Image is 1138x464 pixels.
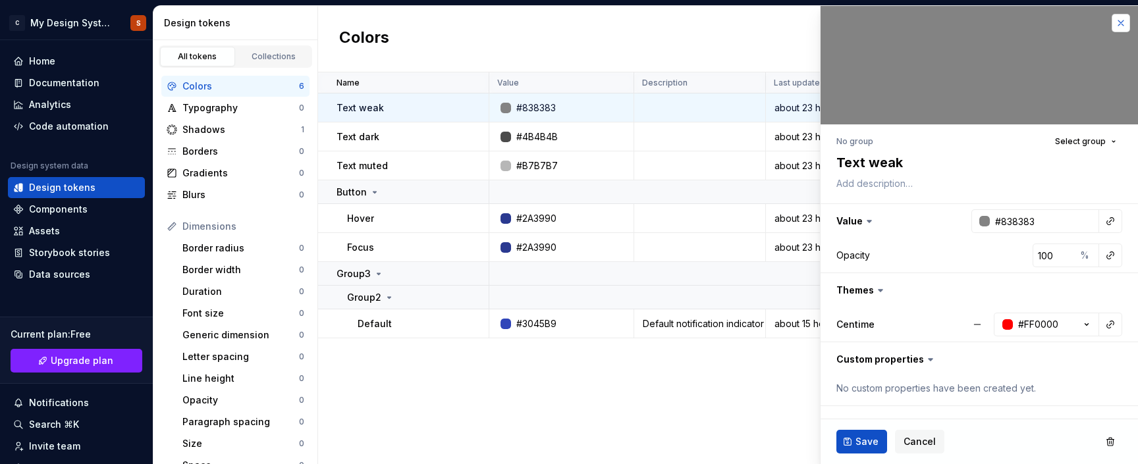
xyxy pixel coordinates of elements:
a: Shadows1 [161,119,310,140]
a: Borders0 [161,141,310,162]
p: Focus [347,241,374,254]
input: 100 [1033,244,1075,267]
div: 0 [299,395,304,405]
div: #838383 [516,101,556,115]
div: Duration [182,285,299,298]
div: Design tokens [29,181,95,194]
p: Button [337,186,367,199]
div: Documentation [29,76,99,90]
button: Search ⌘K [8,414,145,435]
div: Gradients [182,167,299,180]
div: Opacity [182,394,299,407]
p: Text weak [337,101,384,115]
div: 0 [299,351,304,362]
div: 0 [299,146,304,157]
div: My Design System [30,16,115,30]
div: #2A3990 [516,241,556,254]
div: Colors [182,80,299,93]
div: Blurs [182,188,299,201]
div: 0 [299,265,304,275]
div: 0 [299,417,304,427]
p: Default [358,317,392,330]
a: Components [8,199,145,220]
div: Generic dimension [182,328,299,342]
div: Data sources [29,268,90,281]
div: Border width [182,263,299,276]
a: Upgrade plan [11,349,142,373]
div: #B7B7B7 [516,159,558,172]
button: Save [836,430,887,453]
a: Paragraph spacing0 [177,411,310,432]
h2: Colors [339,27,389,51]
a: Storybook stories [8,242,145,263]
div: Analytics [29,98,71,111]
div: Design system data [11,161,88,171]
button: Cancel [895,430,944,453]
div: #FF0000 [1018,318,1058,331]
div: about 15 hours ago [767,317,857,330]
a: Home [8,51,145,72]
button: Select group [1049,132,1122,151]
div: Code automation [29,120,109,133]
button: Notifications [8,392,145,413]
a: Generic dimension0 [177,324,310,346]
span: Select group [1055,136,1106,147]
div: Current plan : Free [11,328,142,341]
p: Group3 [337,267,371,280]
p: Group2 [347,291,381,304]
span: Cancel [904,435,936,448]
a: Border radius0 [177,238,310,259]
a: Analytics [8,94,145,115]
div: #3045B9 [516,317,556,330]
div: 0 [299,243,304,253]
p: Last updated [774,78,825,88]
div: 0 [299,373,304,384]
textarea: Text weak [834,151,1120,174]
div: All tokens [165,51,230,62]
div: Borders [182,145,299,158]
div: Notifications [29,396,89,409]
div: #2A3990 [516,212,556,225]
div: Collections [241,51,307,62]
a: Blurs0 [161,184,310,205]
input: e.g. #000000 [990,209,1099,233]
div: 0 [299,438,304,449]
a: Opacity0 [177,390,310,411]
span: Save [855,435,879,448]
a: Assets [8,220,145,242]
div: about 23 hours ago [767,212,857,225]
div: about 23 hours ago [767,130,857,143]
p: Value [497,78,519,88]
button: CMy Design SystemS [3,9,150,37]
div: #4B4B4B [516,130,558,143]
div: Invite team [29,440,80,453]
a: Colors6 [161,76,310,97]
div: Default notification indicator color for Therapy. Used to convey unread information. Default noti... [635,317,765,330]
a: Font size0 [177,303,310,324]
div: Letter spacing [182,350,299,363]
a: Documentation [8,72,145,93]
div: Storybook stories [29,246,110,259]
div: about 23 hours ago [767,241,857,254]
div: Paragraph spacing [182,415,299,428]
span: Upgrade plan [51,354,113,367]
div: 0 [299,190,304,200]
div: Home [29,55,55,68]
div: Border radius [182,242,299,255]
div: about 23 hours ago [767,159,857,172]
a: Letter spacing0 [177,346,310,367]
div: Size [182,437,299,450]
div: Shadows [182,123,301,136]
div: Components [29,203,88,216]
label: Centime [836,318,875,331]
div: No group [836,136,873,147]
p: Name [337,78,360,88]
div: Typography [182,101,299,115]
p: Text dark [337,130,379,143]
button: #FF0000 [994,313,1099,336]
div: 0 [299,330,304,340]
div: 0 [299,103,304,113]
div: Search ⌘K [29,418,79,431]
div: 0 [299,286,304,297]
p: Hover [347,212,374,225]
